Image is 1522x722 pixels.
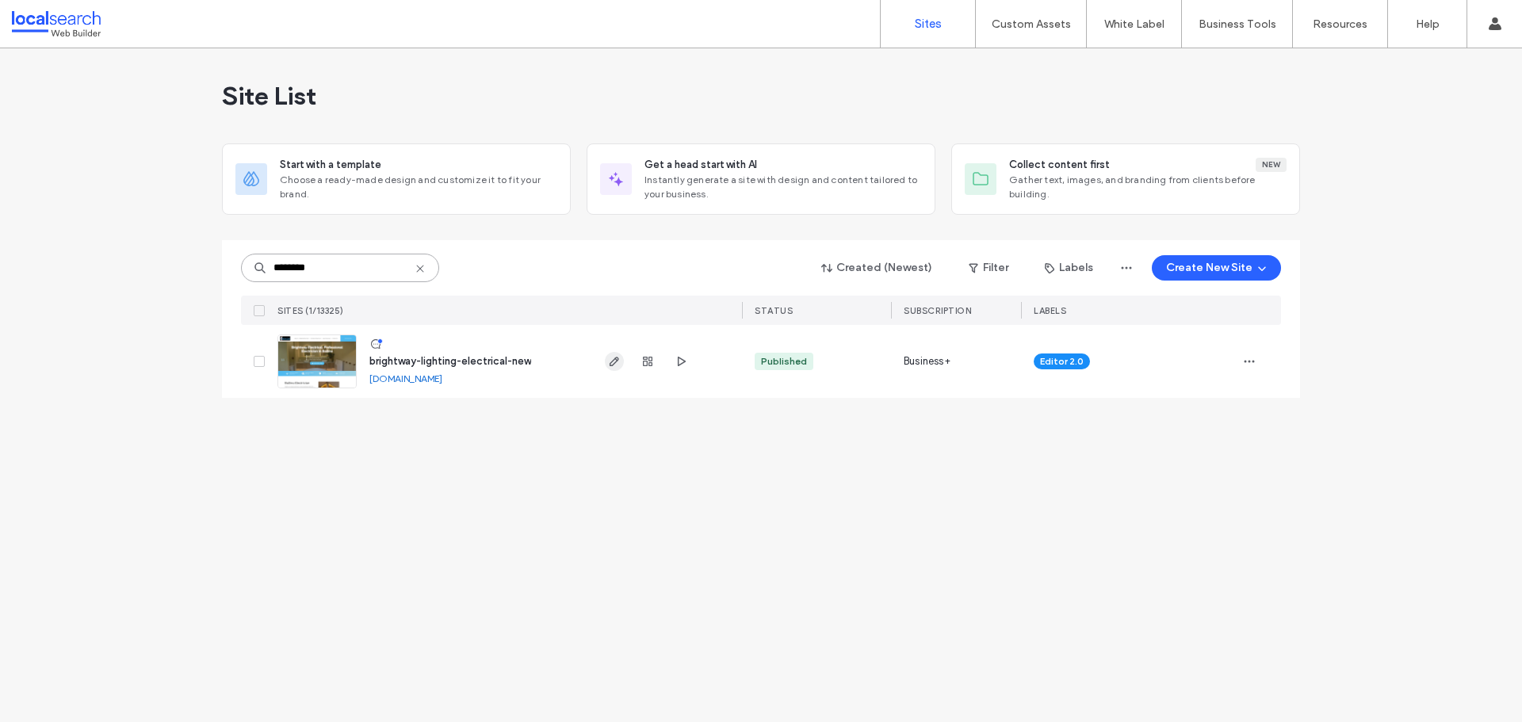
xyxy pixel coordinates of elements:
[904,305,971,316] span: SUBSCRIPTION
[1009,157,1110,173] span: Collect content first
[808,255,946,281] button: Created (Newest)
[1313,17,1367,31] label: Resources
[992,17,1071,31] label: Custom Assets
[280,173,557,201] span: Choose a ready-made design and customize it to fit your brand.
[369,372,442,384] a: [DOMAIN_NAME]
[222,80,316,112] span: Site List
[1256,158,1287,172] div: New
[1199,17,1276,31] label: Business Tools
[1104,17,1164,31] label: White Label
[761,354,807,369] div: Published
[915,17,942,31] label: Sites
[1034,305,1066,316] span: LABELS
[1031,255,1107,281] button: Labels
[904,353,950,369] span: Business+
[280,157,381,173] span: Start with a template
[587,143,935,215] div: Get a head start with AIInstantly generate a site with design and content tailored to your business.
[1009,173,1287,201] span: Gather text, images, and branding from clients before building.
[953,255,1024,281] button: Filter
[222,143,571,215] div: Start with a templateChoose a ready-made design and customize it to fit your brand.
[369,355,531,367] a: brightway-lighting-electrical-new
[36,11,68,25] span: Help
[1416,17,1440,31] label: Help
[277,305,344,316] span: SITES (1/13325)
[1152,255,1281,281] button: Create New Site
[1040,354,1084,369] span: Editor 2.0
[951,143,1300,215] div: Collect content firstNewGather text, images, and branding from clients before building.
[644,157,757,173] span: Get a head start with AI
[755,305,793,316] span: STATUS
[644,173,922,201] span: Instantly generate a site with design and content tailored to your business.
